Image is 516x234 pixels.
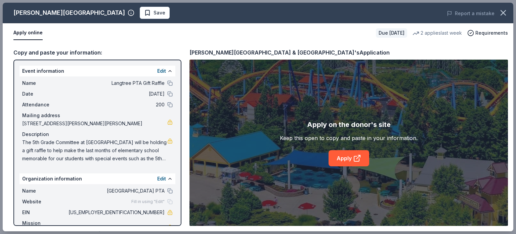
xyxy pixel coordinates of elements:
span: Fill in using "Edit" [131,199,165,204]
div: Apply on the donor's site [307,119,391,130]
span: [US_EMPLOYER_IDENTIFICATION_NUMBER] [67,208,165,216]
span: [DATE] [67,90,165,98]
div: Mailing address [22,111,173,120]
button: Requirements [467,29,508,37]
span: Date [22,90,67,98]
div: [PERSON_NAME][GEOGRAPHIC_DATA] & [GEOGRAPHIC_DATA]'s Application [189,48,390,57]
button: Edit [157,67,166,75]
span: EIN [22,208,67,216]
div: Copy and paste your information: [13,48,181,57]
div: Organization information [19,173,175,184]
div: Event information [19,66,175,76]
span: Langtree PTA Gift Raffle [67,79,165,87]
span: [GEOGRAPHIC_DATA] PTA [67,187,165,195]
div: Due [DATE] [376,28,407,38]
button: Apply online [13,26,43,40]
button: Edit [157,175,166,183]
span: Name [22,187,67,195]
span: Requirements [475,29,508,37]
span: Save [154,9,165,17]
button: Report a mistake [447,9,494,18]
span: Name [22,79,67,87]
a: Apply [329,150,369,166]
button: Save [140,7,170,19]
div: 2 applies last week [413,29,462,37]
span: Website [22,198,67,206]
div: Keep this open to copy and paste in your information. [280,134,418,142]
span: [STREET_ADDRESS][PERSON_NAME][PERSON_NAME] [22,120,167,128]
span: The 5th Grade Committee at [GEOGRAPHIC_DATA] will be holding a gift raffle to help make the last ... [22,138,167,163]
span: 200 [67,101,165,109]
div: [PERSON_NAME][GEOGRAPHIC_DATA] [13,7,125,18]
span: Attendance [22,101,67,109]
div: Description [22,130,173,138]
